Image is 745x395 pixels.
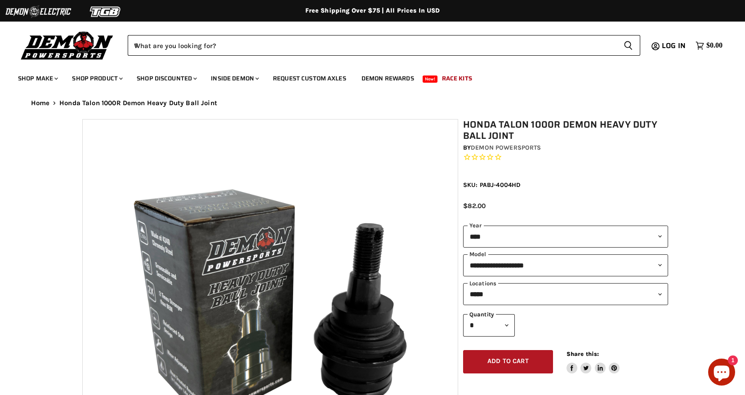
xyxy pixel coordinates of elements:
[59,99,217,107] span: Honda Talon 1000R Demon Heavy Duty Ball Joint
[65,69,128,88] a: Shop Product
[471,144,541,151] a: Demon Powersports
[567,350,620,374] aside: Share this:
[130,69,202,88] a: Shop Discounted
[705,359,738,388] inbox-online-store-chat: Shopify online store chat
[706,41,723,50] span: $0.00
[13,7,732,15] div: Free Shipping Over $75 | All Prices In USD
[266,69,353,88] a: Request Custom Axles
[18,29,116,61] img: Demon Powersports
[463,283,668,305] select: keys
[423,75,438,83] span: New!
[658,42,691,50] a: Log in
[128,35,616,56] input: When autocomplete results are available use up and down arrows to review and enter to select
[128,35,640,56] form: Product
[691,39,727,52] a: $0.00
[463,202,486,210] span: $82.00
[11,69,63,88] a: Shop Make
[463,254,668,276] select: modal-name
[435,69,479,88] a: Race Kits
[463,180,668,190] div: SKU: PABJ-4004HD
[11,66,720,88] ul: Main menu
[463,119,668,142] h1: Honda Talon 1000R Demon Heavy Duty Ball Joint
[355,69,421,88] a: Demon Rewards
[567,351,599,357] span: Share this:
[13,99,732,107] nav: Breadcrumbs
[72,3,139,20] img: TGB Logo 2
[616,35,640,56] button: Search
[463,350,553,374] button: Add to cart
[463,153,668,162] span: Rated 0.0 out of 5 stars 0 reviews
[662,40,686,51] span: Log in
[204,69,264,88] a: Inside Demon
[4,3,72,20] img: Demon Electric Logo 2
[487,357,529,365] span: Add to cart
[463,314,515,336] select: Quantity
[31,99,50,107] a: Home
[463,226,668,248] select: year
[463,143,668,153] div: by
